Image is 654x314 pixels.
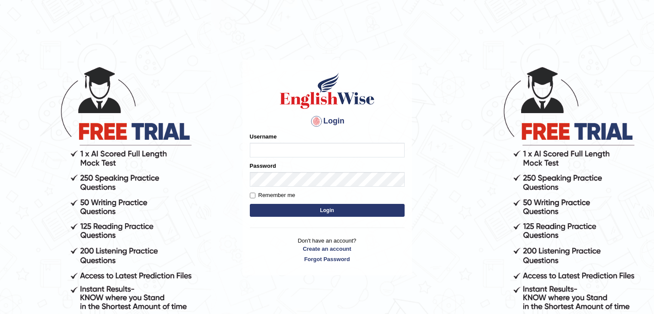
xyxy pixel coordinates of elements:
a: Forgot Password [250,255,405,263]
h4: Login [250,114,405,128]
button: Login [250,204,405,217]
label: Password [250,162,276,170]
a: Create an account [250,245,405,253]
p: Don't have an account? [250,237,405,263]
input: Remember me [250,193,255,198]
label: Username [250,132,277,141]
img: Logo of English Wise sign in for intelligent practice with AI [278,71,376,110]
label: Remember me [250,191,295,200]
